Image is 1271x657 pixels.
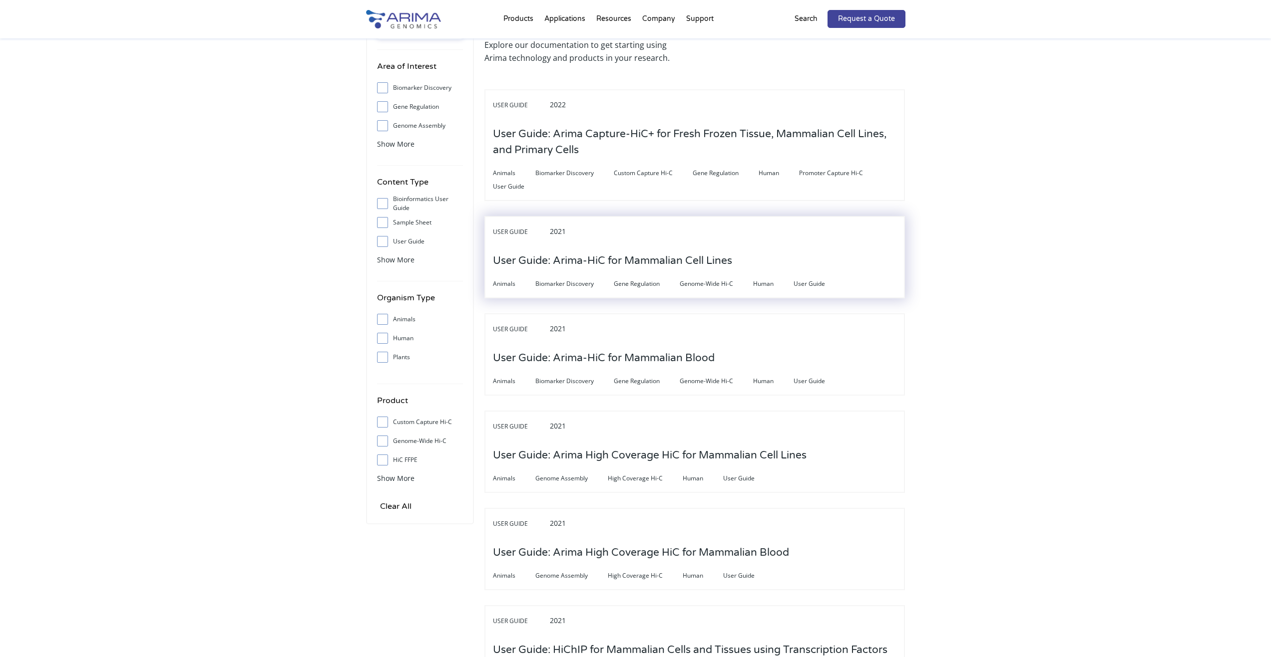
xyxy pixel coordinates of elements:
[493,472,535,484] span: Animals
[493,375,535,387] span: Animals
[828,10,905,28] a: Request a Quote
[723,570,775,582] span: User Guide
[550,100,566,109] span: 2022
[377,255,415,264] span: Show More
[550,324,566,333] span: 2021
[493,255,732,266] a: User Guide: Arima-HiC for Mammalian Cell Lines
[493,323,548,335] span: User Guide
[493,145,896,156] a: User Guide: Arima Capture-HiC+ for Fresh Frozen Tissue, Mammalian Cell Lines, and Primary Cells
[493,353,715,364] a: User Guide: Arima-HiC for Mammalian Blood
[377,80,463,95] label: Biomarker Discovery
[377,139,415,149] span: Show More
[377,312,463,327] label: Animals
[608,570,683,582] span: High Coverage Hi-C
[535,472,608,484] span: Genome Assembly
[493,343,715,374] h3: User Guide: Arima-HiC for Mammalian Blood
[614,278,680,290] span: Gene Regulation
[493,570,535,582] span: Animals
[550,226,566,236] span: 2021
[795,12,818,25] p: Search
[753,278,794,290] span: Human
[794,375,845,387] span: User Guide
[680,278,753,290] span: Genome-Wide Hi-C
[683,472,723,484] span: Human
[493,537,789,568] h3: User Guide: Arima High Coverage HiC for Mammalian Blood
[614,375,680,387] span: Gene Regulation
[493,181,544,193] span: User Guide
[377,234,463,249] label: User Guide
[535,375,614,387] span: Biomarker Discovery
[535,570,608,582] span: Genome Assembly
[753,375,794,387] span: Human
[493,226,548,238] span: User Guide
[493,450,807,461] a: User Guide: Arima High Coverage HiC for Mammalian Cell Lines
[377,196,463,211] label: Bioinformatics User Guide
[680,375,753,387] span: Genome-Wide Hi-C
[723,472,775,484] span: User Guide
[550,518,566,528] span: 2021
[614,167,693,179] span: Custom Capture Hi-C
[759,167,799,179] span: Human
[377,350,463,365] label: Plants
[377,415,463,430] label: Custom Capture Hi-C
[493,440,807,471] h3: User Guide: Arima High Coverage HiC for Mammalian Cell Lines
[493,278,535,290] span: Animals
[377,331,463,346] label: Human
[683,570,723,582] span: Human
[550,421,566,431] span: 2021
[377,394,463,415] h4: Product
[377,215,463,230] label: Sample Sheet
[377,499,415,513] input: Clear All
[377,291,463,312] h4: Organism Type
[493,167,535,179] span: Animals
[377,60,463,80] h4: Area of Interest
[608,472,683,484] span: High Coverage Hi-C
[377,434,463,448] label: Genome-Wide Hi-C
[794,278,845,290] span: User Guide
[484,38,690,64] p: Explore our documentation to get starting using Arima technology and products in your research.
[366,10,441,28] img: Arima-Genomics-logo
[377,99,463,114] label: Gene Regulation
[493,99,548,111] span: User Guide
[535,167,614,179] span: Biomarker Discovery
[493,547,789,558] a: User Guide: Arima High Coverage HiC for Mammalian Blood
[799,167,883,179] span: Promoter Capture Hi-C
[377,473,415,483] span: Show More
[693,167,759,179] span: Gene Regulation
[493,518,548,530] span: User Guide
[377,118,463,133] label: Genome Assembly
[377,452,463,467] label: HiC FFPE
[535,278,614,290] span: Biomarker Discovery
[493,421,548,433] span: User Guide
[493,615,548,627] span: User Guide
[493,119,896,166] h3: User Guide: Arima Capture-HiC+ for Fresh Frozen Tissue, Mammalian Cell Lines, and Primary Cells
[550,616,566,625] span: 2021
[377,176,463,196] h4: Content Type
[493,245,732,276] h3: User Guide: Arima-HiC for Mammalian Cell Lines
